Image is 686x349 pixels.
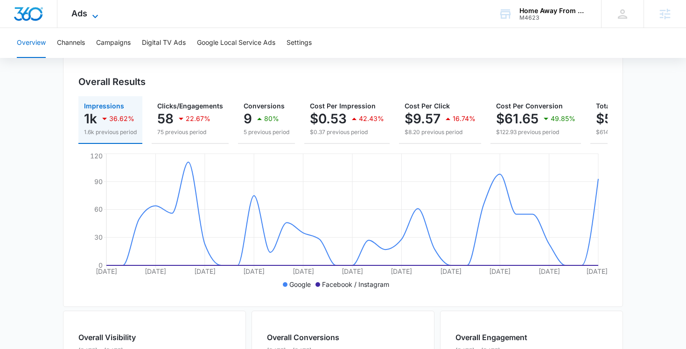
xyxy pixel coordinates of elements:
[289,279,311,289] p: Google
[405,128,476,136] p: $8.20 previous period
[103,55,157,61] div: Keywords by Traffic
[25,54,33,62] img: tab_domain_overview_orange.svg
[194,267,216,275] tspan: [DATE]
[157,128,223,136] p: 75 previous period
[197,28,275,58] button: Google Local Service Ads
[24,24,103,32] div: Domain: [DOMAIN_NAME]
[405,111,441,126] p: $9.57
[496,128,575,136] p: $122.93 previous period
[15,24,22,32] img: website_grey.svg
[244,128,289,136] p: 5 previous period
[243,267,265,275] tspan: [DATE]
[519,7,588,14] div: account name
[586,267,608,275] tspan: [DATE]
[310,111,347,126] p: $0.53
[539,267,560,275] tspan: [DATE]
[94,233,103,241] tspan: 30
[489,267,511,275] tspan: [DATE]
[57,28,85,58] button: Channels
[287,28,312,58] button: Settings
[78,75,146,89] h3: Overall Results
[293,267,314,275] tspan: [DATE]
[145,267,166,275] tspan: [DATE]
[98,261,103,269] tspan: 0
[157,111,174,126] p: 58
[142,28,186,58] button: Digital TV Ads
[17,28,46,58] button: Overview
[440,267,462,275] tspan: [DATE]
[96,267,117,275] tspan: [DATE]
[35,55,84,61] div: Domain Overview
[186,115,210,122] p: 22.67%
[391,267,412,275] tspan: [DATE]
[596,111,649,126] p: $554.88
[322,279,389,289] p: Facebook / Instagram
[84,102,124,110] span: Impressions
[310,128,384,136] p: $0.37 previous period
[496,111,539,126] p: $61.65
[90,152,103,160] tspan: 120
[267,332,339,343] h2: Overall Conversions
[244,102,285,110] span: Conversions
[310,102,376,110] span: Cost Per Impression
[94,205,103,213] tspan: 60
[84,111,97,126] p: 1k
[453,115,476,122] p: 16.74%
[551,115,575,122] p: 49.85%
[157,102,223,110] span: Clicks/Engagements
[496,102,563,110] span: Cost Per Conversion
[342,267,363,275] tspan: [DATE]
[71,8,87,18] span: Ads
[26,15,46,22] div: v 4.0.25
[359,115,384,122] p: 42.43%
[244,111,252,126] p: 9
[93,54,100,62] img: tab_keywords_by_traffic_grey.svg
[519,14,588,21] div: account id
[264,115,279,122] p: 80%
[78,332,153,343] h2: Overall Visibility
[455,332,527,343] h2: Overall Engagement
[96,28,131,58] button: Campaigns
[15,15,22,22] img: logo_orange.svg
[84,128,137,136] p: 1.6k previous period
[405,102,450,110] span: Cost Per Click
[94,178,103,185] tspan: 90
[596,128,682,136] p: $614.64 previous period
[596,102,634,110] span: Total Spend
[109,115,134,122] p: 36.62%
